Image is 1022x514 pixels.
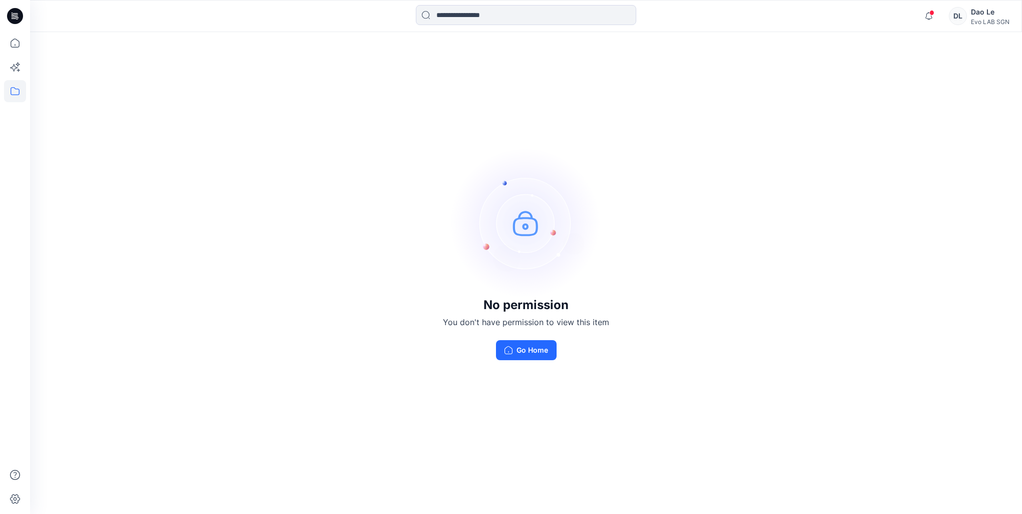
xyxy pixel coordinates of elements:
[971,18,1009,26] div: Evo LAB SGN
[451,148,601,298] img: no-perm.svg
[971,6,1009,18] div: Dao Le
[443,298,609,312] h3: No permission
[443,316,609,328] p: You don't have permission to view this item
[496,340,557,360] button: Go Home
[949,7,967,25] div: DL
